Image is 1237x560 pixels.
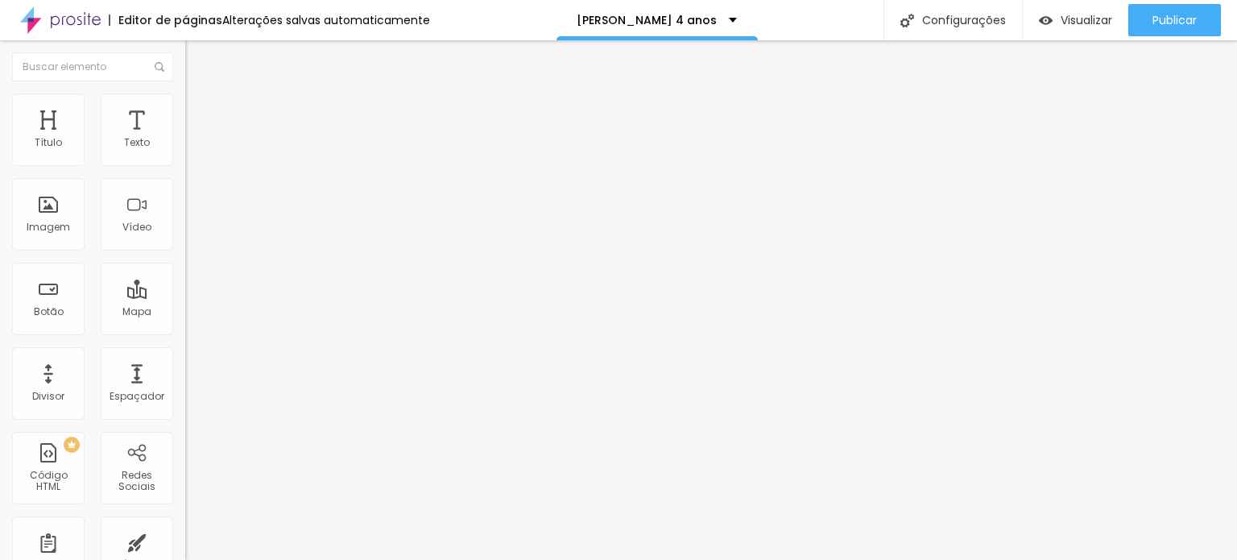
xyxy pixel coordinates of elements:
[110,391,164,402] div: Espaçador
[577,15,717,26] p: [PERSON_NAME] 4 anos
[1023,4,1128,36] button: Visualizar
[900,14,914,27] img: Icone
[185,40,1237,560] iframe: Editor
[1039,14,1053,27] img: view-1.svg
[155,62,164,72] img: Icone
[109,15,222,26] div: Editor de páginas
[27,222,70,233] div: Imagem
[1061,14,1112,27] span: Visualizar
[12,52,173,81] input: Buscar elemento
[122,306,151,317] div: Mapa
[222,15,430,26] div: Alterações salvas automaticamente
[32,391,64,402] div: Divisor
[1128,4,1221,36] button: Publicar
[122,222,151,233] div: Vídeo
[16,470,80,493] div: Código HTML
[124,137,150,148] div: Texto
[105,470,168,493] div: Redes Sociais
[1152,14,1197,27] span: Publicar
[34,306,64,317] div: Botão
[35,137,62,148] div: Título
